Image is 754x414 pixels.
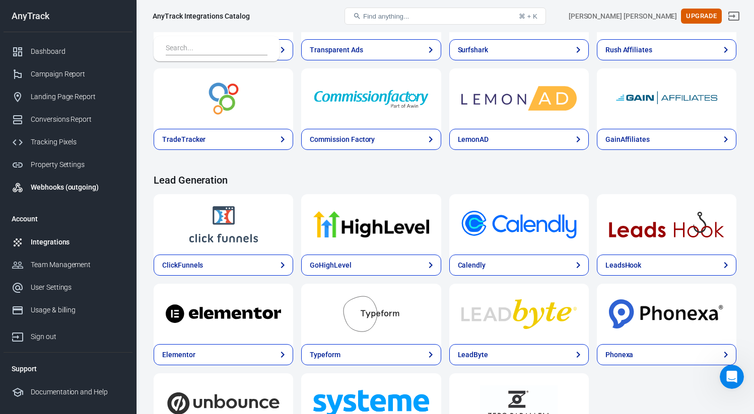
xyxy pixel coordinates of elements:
div: Surfshark [458,45,489,55]
a: User Settings [4,276,132,299]
a: LeadsHook [597,194,736,255]
img: LeadByte [461,296,577,332]
img: LeadsHook [609,206,724,242]
a: LeadsHook [597,255,736,276]
div: Campaign Report [31,69,124,79]
div: Elementor [162,350,195,360]
div: TradeTracker [162,134,205,145]
div: Typeform [310,350,340,360]
img: TradeTracker [166,80,281,117]
iframe: Intercom live chat [720,365,744,389]
h4: Lead Generation [154,174,736,186]
img: Phonexa [609,296,724,332]
a: Calendly [449,194,589,255]
a: Campaign Report [4,63,132,86]
a: Commission Factory [301,129,441,150]
a: Rush Affiliates [597,39,736,60]
div: Conversions Report [31,114,124,125]
img: Calendly [461,206,577,242]
div: AnyTrack [4,12,132,21]
div: Dashboard [31,46,124,57]
div: GainAffiliates [605,134,650,145]
a: LeadByte [449,284,589,344]
button: Upgrade [681,9,722,24]
a: GainAffiliates [597,68,736,129]
a: Phonexa [597,344,736,365]
div: Usage & billing [31,305,124,315]
div: Transparent Ads [310,45,363,55]
a: ClickFunnels [154,194,293,255]
div: AnyTrack Integrations Catalog [153,11,250,21]
div: Property Settings [31,159,124,170]
a: Elementor [154,344,293,365]
a: Team Management [4,254,132,276]
a: TradeTracker [154,68,293,129]
a: Conversions Report [4,108,132,131]
div: ⌘ + K [519,13,537,20]
div: GoHighLevel [310,260,351,271]
div: Team Management [31,260,124,270]
div: Rush Affiliates [605,45,652,55]
div: Calendly [458,260,486,271]
div: Tracking Pixels [31,137,124,147]
div: LeadByte [458,350,489,360]
a: GoHighLevel [301,255,441,276]
img: Commission Factory [313,80,429,117]
a: LemonAD [449,129,589,150]
a: Sign out [4,321,132,348]
div: User Settings [31,282,124,293]
img: GainAffiliates [609,80,724,117]
a: Calendly [449,255,589,276]
a: Property Settings [4,153,132,176]
img: Elementor [166,296,281,332]
li: Account [4,207,132,231]
div: Account id: 4Czd4Wm8 [569,11,677,22]
img: Typeform [313,296,429,332]
a: Webhooks (outgoing) [4,176,132,199]
a: ClickFunnels [154,255,293,276]
input: Search... [166,42,263,55]
div: Webhooks (outgoing) [31,182,124,193]
div: Integrations [31,237,124,247]
div: Sign out [31,332,124,342]
button: Find anything...⌘ + K [345,8,546,25]
div: Phonexa [605,350,634,360]
a: TradeTracker [154,129,293,150]
a: GainAffiliates [597,129,736,150]
a: Typeform [301,344,441,365]
a: Usage & billing [4,299,132,321]
a: Surfshark [449,39,589,60]
li: Support [4,357,132,381]
a: Dashboard [4,40,132,63]
a: Elementor [154,284,293,344]
a: Integrations [4,231,132,254]
div: LemonAD [458,134,489,145]
a: Commission Factory [301,68,441,129]
a: LeadByte [449,344,589,365]
div: ClickFunnels [162,260,203,271]
a: GoHighLevel [301,194,441,255]
a: Tracking Pixels [4,131,132,153]
a: Transparent Ads [301,39,441,60]
a: Typeform [301,284,441,344]
div: Documentation and Help [31,387,124,397]
span: Find anything... [363,13,409,20]
a: Landing Page Report [4,86,132,108]
a: Phonexa [597,284,736,344]
img: ClickFunnels [166,206,281,242]
a: LemonAD [449,68,589,129]
div: Landing Page Report [31,92,124,102]
a: Sign out [722,4,746,28]
div: Commission Factory [310,134,375,145]
img: LemonAD [461,80,577,117]
img: GoHighLevel [313,206,429,242]
div: LeadsHook [605,260,642,271]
